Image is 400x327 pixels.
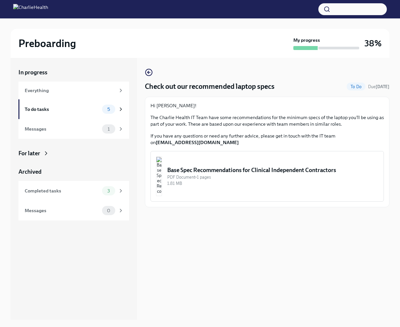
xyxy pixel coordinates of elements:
span: 3 [103,189,114,193]
img: Base Spec Recommendations for Clinical Independent Contractors [156,157,162,196]
a: In progress [18,68,129,76]
div: Messages [25,125,99,133]
div: Base Spec Recommendations for Clinical Independent Contractors [167,166,378,174]
a: For later [18,149,129,157]
span: 1 [104,127,114,132]
div: Completed tasks [25,187,99,194]
a: Completed tasks3 [18,181,129,201]
span: 5 [103,107,114,112]
div: PDF Document • 1 pages [167,174,378,180]
strong: [DATE] [376,84,389,89]
div: 1.81 MB [167,180,378,187]
span: October 7th, 2025 07:00 [368,84,389,90]
h4: Check out our recommended laptop specs [145,82,275,91]
strong: My progress [293,37,320,43]
a: Messages0 [18,201,129,220]
h3: 38% [364,38,382,49]
span: To Do [347,84,365,89]
a: Archived [18,168,129,176]
p: Hi [PERSON_NAME]! [150,102,384,109]
strong: [EMAIL_ADDRESS][DOMAIN_NAME] [156,139,239,145]
div: For later [18,149,40,157]
div: Messages [25,207,99,214]
a: To do tasks5 [18,99,129,119]
p: The Charlie Health IT Team have some recommendations for the minimum specs of the laptop you'll b... [150,114,384,127]
img: CharlieHealth [13,4,48,14]
button: Base Spec Recommendations for Clinical Independent ContractorsPDF Document•1 pages1.81 MB [150,151,384,202]
div: To do tasks [25,106,99,113]
h2: Preboarding [18,37,76,50]
a: Everything [18,82,129,99]
p: If you have any questions or need any further advice, please get in touch with the IT team on [150,133,384,146]
div: Everything [25,87,115,94]
span: 0 [103,208,114,213]
a: Messages1 [18,119,129,139]
span: Due [368,84,389,89]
